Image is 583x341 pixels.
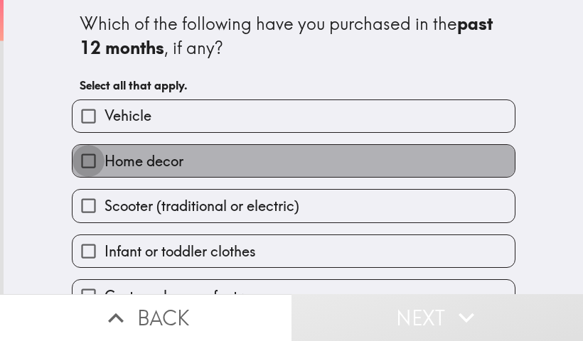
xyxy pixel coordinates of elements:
[73,280,515,312] button: Custom shoes or footwear
[80,13,497,58] b: past 12 months
[80,77,508,93] h6: Select all that apply.
[105,242,256,261] span: Infant or toddler clothes
[291,294,583,341] button: Next
[105,286,269,306] span: Custom shoes or footwear
[73,100,515,132] button: Vehicle
[105,151,183,171] span: Home decor
[105,196,299,216] span: Scooter (traditional or electric)
[105,106,151,126] span: Vehicle
[73,145,515,177] button: Home decor
[73,235,515,267] button: Infant or toddler clothes
[73,190,515,222] button: Scooter (traditional or electric)
[80,12,508,60] div: Which of the following have you purchased in the , if any?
